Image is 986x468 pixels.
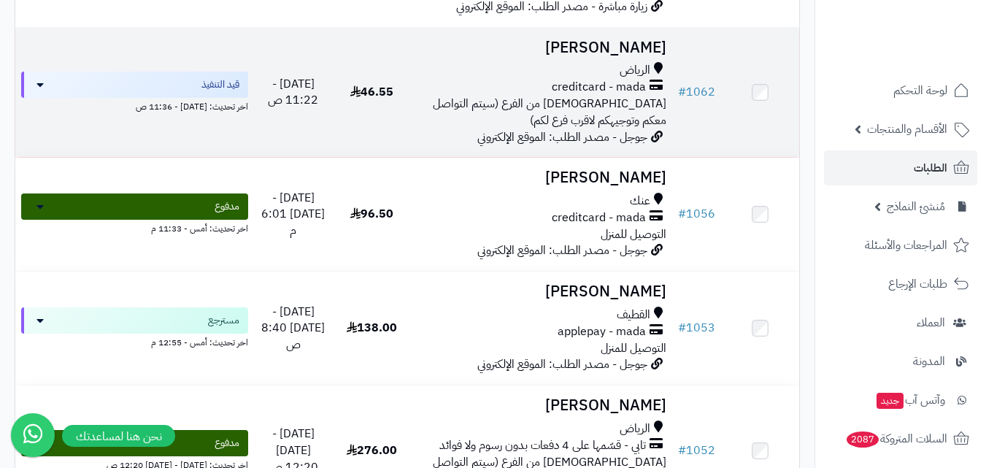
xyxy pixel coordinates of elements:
[201,77,239,92] span: قيد التنفيذ
[917,312,945,333] span: العملاء
[887,196,945,217] span: مُنشئ النماذج
[678,205,715,223] a: #1056
[350,83,393,101] span: 46.55
[601,340,666,357] span: التوصيل للمنزل
[21,334,248,349] div: اخر تحديث: أمس - 12:55 م
[268,75,318,110] span: [DATE] - 11:22 ص
[678,83,715,101] a: #1062
[417,39,666,56] h3: [PERSON_NAME]
[824,344,977,379] a: المدونة
[824,266,977,302] a: طلبات الإرجاع
[678,83,686,101] span: #
[847,431,879,448] span: 2087
[877,393,904,409] span: جديد
[824,421,977,456] a: السلات المتروكة2087
[620,421,650,437] span: الرياض
[617,307,650,323] span: القطيف
[552,79,646,96] span: creditcard - mada
[417,169,666,186] h3: [PERSON_NAME]
[477,356,647,373] span: جوجل - مصدر الطلب: الموقع الإلكتروني
[824,228,977,263] a: المراجعات والأسئلة
[678,205,686,223] span: #
[875,390,945,410] span: وآتس آب
[208,313,239,328] span: مسترجع
[215,436,239,450] span: مدفوع
[439,437,646,454] span: تابي - قسّمها على 4 دفعات بدون رسوم ولا فوائد
[347,442,397,459] span: 276.00
[261,189,325,240] span: [DATE] - [DATE] 6:01 م
[350,205,393,223] span: 96.50
[552,210,646,226] span: creditcard - mada
[888,274,947,294] span: طلبات الإرجاع
[620,62,650,79] span: الرياض
[867,119,947,139] span: الأقسام والمنتجات
[21,98,248,113] div: اخر تحديث: [DATE] - 11:36 ص
[630,193,650,210] span: عنك
[845,429,947,449] span: السلات المتروكة
[417,397,666,414] h3: [PERSON_NAME]
[824,150,977,185] a: الطلبات
[678,319,686,337] span: #
[913,351,945,372] span: المدونة
[601,226,666,243] span: التوصيل للمنزل
[21,220,248,235] div: اخر تحديث: أمس - 11:33 م
[865,235,947,256] span: المراجعات والأسئلة
[914,158,947,178] span: الطلبات
[558,323,646,340] span: applepay - mada
[477,242,647,259] span: جوجل - مصدر الطلب: الموقع الإلكتروني
[678,319,715,337] a: #1053
[678,442,715,459] a: #1052
[893,80,947,101] span: لوحة التحكم
[417,283,666,300] h3: [PERSON_NAME]
[261,303,325,354] span: [DATE] - [DATE] 8:40 ص
[824,73,977,108] a: لوحة التحكم
[678,442,686,459] span: #
[477,128,647,146] span: جوجل - مصدر الطلب: الموقع الإلكتروني
[433,95,666,129] span: [DEMOGRAPHIC_DATA] من الفرع (سيتم التواصل معكم وتوجيهكم لاقرب فرع لكم)
[887,41,972,72] img: logo-2.png
[824,305,977,340] a: العملاء
[824,383,977,418] a: وآتس آبجديد
[215,199,239,214] span: مدفوع
[347,319,397,337] span: 138.00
